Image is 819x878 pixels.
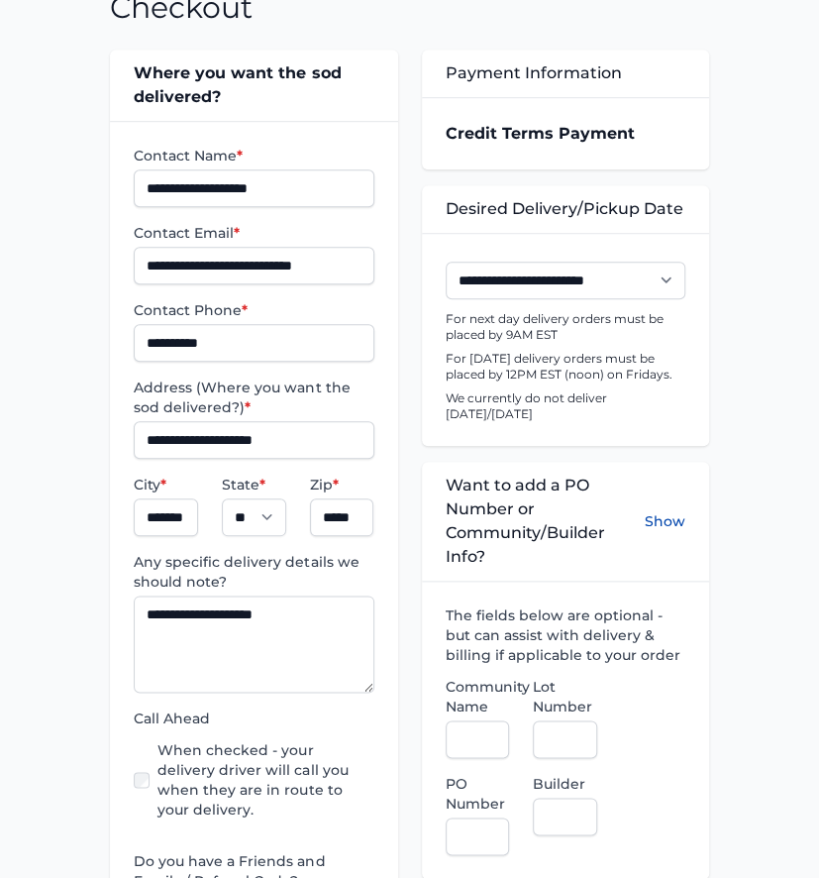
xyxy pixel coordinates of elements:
div: Desired Delivery/Pickup Date [422,185,709,233]
label: Contact Email [134,223,373,243]
div: Payment Information [422,50,709,97]
label: Zip [310,475,374,494]
label: Address (Where you want the sod delivered?) [134,378,373,417]
label: Builder [533,774,597,794]
label: Call Ahead [134,709,373,728]
div: Where you want the sod delivered? [110,50,397,121]
label: City [134,475,198,494]
button: Show [645,474,685,569]
p: For next day delivery orders must be placed by 9AM EST [446,311,685,343]
label: When checked - your delivery driver will call you when they are in route to your delivery. [157,740,373,820]
label: The fields below are optional - but can assist with delivery & billing if applicable to your order [446,605,685,665]
label: Community Name [446,677,510,716]
label: Lot Number [533,677,597,716]
span: Want to add a PO Number or Community/Builder Info? [446,474,645,569]
label: State [222,475,286,494]
label: Contact Phone [134,300,373,320]
p: We currently do not deliver [DATE]/[DATE] [446,390,685,422]
strong: Credit Terms Payment [446,124,635,143]
p: For [DATE] delivery orders must be placed by 12PM EST (noon) on Fridays. [446,351,685,383]
label: Any specific delivery details we should note? [134,552,373,592]
label: Contact Name [134,146,373,165]
label: PO Number [446,774,510,814]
